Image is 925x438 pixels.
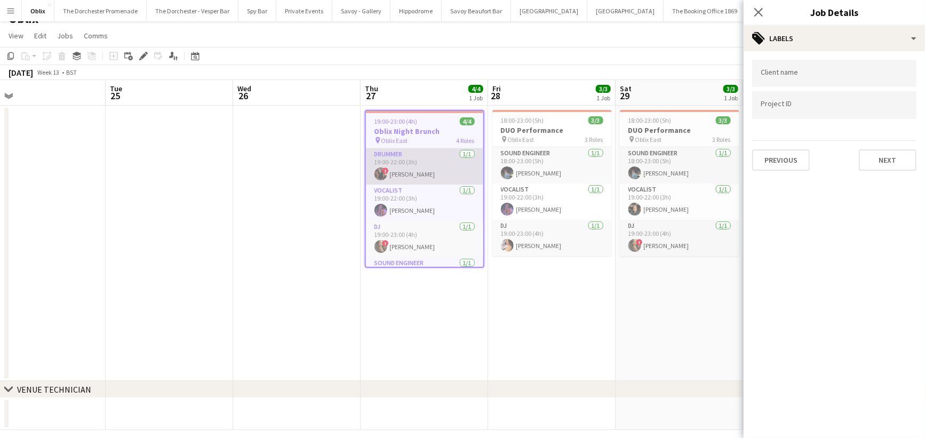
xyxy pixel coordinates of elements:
span: 27 [363,90,378,102]
span: Wed [237,84,251,93]
span: Fri [492,84,501,93]
span: Oblix East [635,136,662,144]
button: Savoy Beaufort Bar [442,1,511,21]
span: 4 Roles [457,137,475,145]
app-card-role: DJ1/119:00-23:00 (4h)![PERSON_NAME] [366,221,483,257]
h3: Oblix Night Brunch [366,126,483,136]
div: 1 Job [469,94,483,102]
span: 3/3 [588,116,603,124]
app-job-card: 18:00-23:00 (5h)3/3DUO Performance Oblix East3 RolesSound Engineer1/118:00-23:00 (5h)[PERSON_NAME... [620,110,739,256]
button: [GEOGRAPHIC_DATA] [587,1,664,21]
span: Tue [110,84,122,93]
span: ! [382,168,389,174]
app-card-role: Vocalist1/119:00-22:00 (3h)[PERSON_NAME] [366,185,483,221]
app-card-role: DJ1/119:00-23:00 (4h)[PERSON_NAME] [492,220,612,256]
app-card-role: Vocalist1/119:00-22:00 (3h)[PERSON_NAME] [620,184,739,220]
app-card-role: Sound Engineer1/118:00-23:00 (5h)[PERSON_NAME] [492,147,612,184]
button: Private Events [276,1,332,21]
span: 4/4 [468,85,483,93]
div: [DATE] [9,67,33,78]
span: View [9,31,23,41]
span: 3/3 [596,85,611,93]
div: 1 Job [724,94,738,102]
button: The Dorchester Promenade [54,1,147,21]
input: Type to search project ID labels... [761,100,908,110]
app-job-card: 18:00-23:00 (5h)3/3DUO Performance Oblix East3 RolesSound Engineer1/118:00-23:00 (5h)[PERSON_NAME... [492,110,612,256]
span: Edit [34,31,46,41]
button: [GEOGRAPHIC_DATA] [511,1,587,21]
span: ! [636,239,643,245]
div: BST [66,68,77,76]
button: Spy Bar [238,1,276,21]
div: 1 Job [596,94,610,102]
app-card-role: DJ1/119:00-23:00 (4h)![PERSON_NAME] [620,220,739,256]
button: The Dorchester - Vesper Bar [147,1,238,21]
button: The Booking Office 1869 [664,1,746,21]
span: 26 [236,90,251,102]
span: Oblix East [508,136,535,144]
app-job-card: 19:00-23:00 (4h)4/4Oblix Night Brunch Oblix East4 RolesDrummer1/119:00-22:00 (3h)![PERSON_NAME]Vo... [365,110,484,268]
span: Jobs [57,31,73,41]
div: VENUE TECHNICIAN [17,384,91,395]
span: 4/4 [460,117,475,125]
span: 3/3 [723,85,738,93]
span: 28 [491,90,501,102]
button: Next [859,149,916,171]
span: ! [382,240,389,246]
a: View [4,29,28,43]
a: Comms [79,29,112,43]
input: Type to search client labels... [761,69,908,78]
span: 18:00-23:00 (5h) [501,116,544,124]
span: Sat [620,84,632,93]
span: 29 [618,90,632,102]
span: 19:00-23:00 (4h) [374,117,418,125]
button: Savoy - Gallery [332,1,390,21]
a: Jobs [53,29,77,43]
h3: DUO Performance [620,125,739,135]
span: 3 Roles [585,136,603,144]
span: Oblix East [381,137,408,145]
span: 25 [108,90,122,102]
app-card-role: Drummer1/119:00-22:00 (3h)![PERSON_NAME] [366,148,483,185]
span: 18:00-23:00 (5h) [628,116,672,124]
app-card-role: Vocalist1/119:00-22:00 (3h)[PERSON_NAME] [492,184,612,220]
span: Thu [365,84,378,93]
span: 3 Roles [713,136,731,144]
button: Oblix [22,1,54,21]
h3: Job Details [744,5,925,19]
span: 3/3 [716,116,731,124]
app-card-role: Sound Engineer1/118:00-23:00 (5h)[PERSON_NAME] [620,147,739,184]
h3: DUO Performance [492,125,612,135]
button: Previous [752,149,810,171]
span: Week 13 [35,68,62,76]
div: Labels [744,26,925,51]
a: Edit [30,29,51,43]
app-card-role: Sound Engineer1/119:00-23:00 (4h) [366,257,483,293]
span: Comms [84,31,108,41]
button: Hippodrome [390,1,442,21]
